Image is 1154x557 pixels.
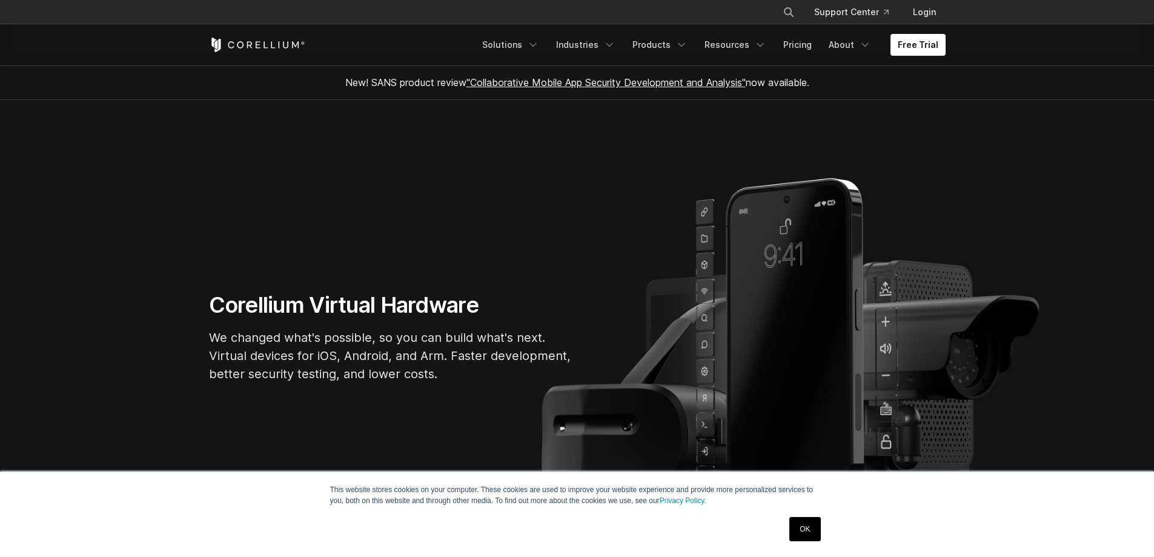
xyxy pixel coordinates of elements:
p: We changed what's possible, so you can build what's next. Virtual devices for iOS, Android, and A... [209,329,572,383]
div: Navigation Menu [475,34,946,56]
h1: Corellium Virtual Hardware [209,292,572,319]
a: Pricing [776,34,819,56]
a: Login [903,1,946,23]
a: Solutions [475,34,546,56]
button: Search [778,1,800,23]
a: About [821,34,878,56]
a: Resources [697,34,774,56]
a: Support Center [804,1,898,23]
a: "Collaborative Mobile App Security Development and Analysis" [466,76,746,88]
a: OK [789,517,820,541]
span: New! SANS product review now available. [345,76,809,88]
a: Industries [549,34,623,56]
a: Free Trial [890,34,946,56]
a: Privacy Policy. [660,496,706,505]
a: Products [625,34,695,56]
a: Corellium Home [209,38,305,52]
div: Navigation Menu [768,1,946,23]
p: This website stores cookies on your computer. These cookies are used to improve your website expe... [330,484,824,506]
